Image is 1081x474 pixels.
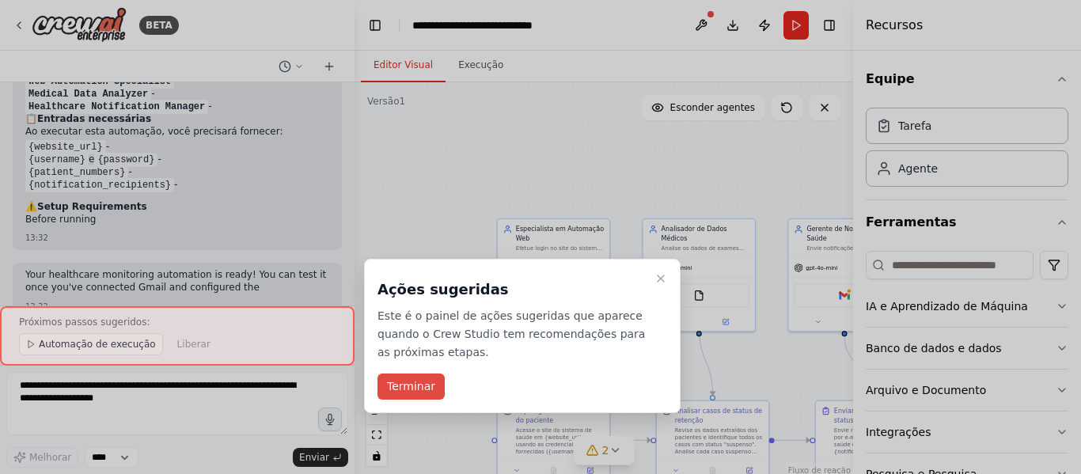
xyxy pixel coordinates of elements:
[377,281,509,298] font: Ações sugeridas
[364,14,386,36] button: Ocultar barra lateral esquerda
[651,269,670,288] button: Passo a passo detalhado
[377,309,645,358] font: Este é o painel de ações sugeridas que aparece quando o Crew Studio tem recomendações para as pró...
[377,374,445,400] button: Terminar
[387,380,435,392] font: Terminar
